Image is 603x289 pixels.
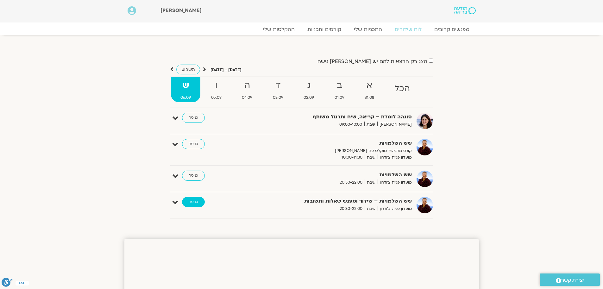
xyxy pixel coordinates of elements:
span: 20:30-22:00 [337,179,365,186]
a: יצירת קשר [540,273,600,286]
span: 10:00-11:30 [339,154,365,161]
a: ב01.09 [325,77,354,102]
strong: ג [294,79,323,93]
span: 04.09 [232,94,262,101]
span: 01.09 [325,94,354,101]
strong: ו [202,79,231,93]
strong: סנגהה לומדת – קריאה, שיח ותרגול משותף [257,113,412,121]
span: [PERSON_NAME] [377,121,412,128]
a: כניסה [182,139,205,149]
label: הצג רק הרצאות להם יש [PERSON_NAME] גישה [317,59,427,64]
a: ה04.09 [232,77,262,102]
span: שבת [365,154,378,161]
strong: ש [171,79,200,93]
a: ו05.09 [202,77,231,102]
strong: א [355,79,384,93]
strong: ה [232,79,262,93]
span: מועדון פמה צ'ודרון [378,154,412,161]
span: מועדון פמה צ'ודרון [378,179,412,186]
a: ד03.09 [263,77,293,102]
nav: Menu [128,26,476,33]
p: [DATE] - [DATE] [210,67,242,73]
a: כניסה [182,197,205,207]
span: שבת [365,179,378,186]
span: מועדון פמה צ'ודרון [378,205,412,212]
span: שבת [365,205,378,212]
strong: ד [263,79,293,93]
a: השבוע [176,65,200,74]
strong: שש השלמויות [257,171,412,179]
span: 20:30-22:00 [337,205,365,212]
a: לוח שידורים [388,26,428,33]
span: 05.09 [202,94,231,101]
span: 02.09 [294,94,323,101]
a: קורסים ותכניות [301,26,348,33]
span: [PERSON_NAME] [160,7,202,14]
strong: ב [325,79,354,93]
span: יצירת קשר [561,276,584,285]
strong: שש השלמויות – שידור ומפגש שאלות ותשובות [257,197,412,205]
a: ג02.09 [294,77,323,102]
span: 31.08 [355,94,384,101]
a: א31.08 [355,77,384,102]
p: קורס מתמשך מוקלט עם [PERSON_NAME] [257,148,412,154]
strong: הכל [385,82,419,96]
a: כניסה [182,171,205,181]
a: מפגשים קרובים [428,26,476,33]
span: שבת [364,121,377,128]
span: השבוע [181,66,195,72]
a: ש06.09 [171,77,200,102]
span: 09:00-10:00 [337,121,364,128]
span: 03.09 [263,94,293,101]
a: כניסה [182,113,205,123]
span: 06.09 [171,94,200,101]
strong: שש השלמויות [257,139,412,148]
a: הכל [385,77,419,102]
a: ההקלטות שלי [257,26,301,33]
a: התכניות שלי [348,26,388,33]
